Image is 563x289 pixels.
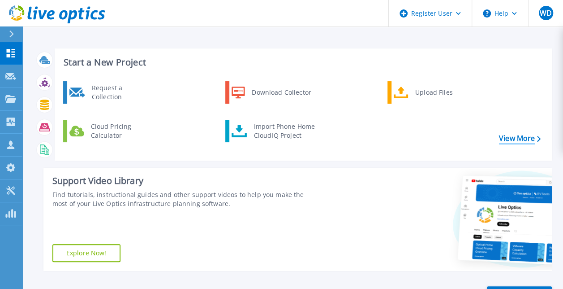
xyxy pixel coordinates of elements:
[225,81,317,104] a: Download Collector
[247,83,315,101] div: Download Collector
[87,83,153,101] div: Request a Collection
[540,9,552,17] span: WD
[249,122,319,140] div: Import Phone Home CloudIQ Project
[63,81,155,104] a: Request a Collection
[387,81,479,104] a: Upload Files
[86,122,153,140] div: Cloud Pricing Calculator
[64,57,540,67] h3: Start a New Project
[52,244,120,262] a: Explore Now!
[52,190,317,208] div: Find tutorials, instructional guides and other support videos to help you make the most of your L...
[63,120,155,142] a: Cloud Pricing Calculator
[52,175,317,187] div: Support Video Library
[499,134,541,143] a: View More
[411,83,477,101] div: Upload Files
